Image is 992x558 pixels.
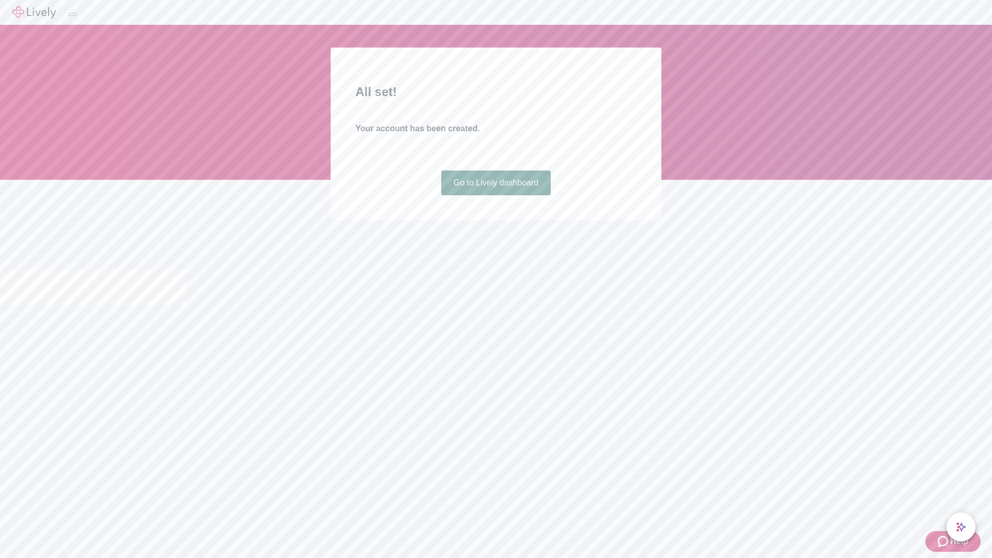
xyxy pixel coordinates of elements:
[355,83,637,101] h2: All set!
[938,535,950,548] svg: Zendesk support icon
[950,535,968,548] span: Help
[947,513,975,541] button: chat
[68,13,76,16] button: Log out
[12,6,56,19] img: Lively
[355,122,637,135] h4: Your account has been created.
[441,171,551,195] a: Go to Lively dashboard
[956,522,966,532] svg: Lively AI Assistant
[925,531,981,552] button: Zendesk support iconHelp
